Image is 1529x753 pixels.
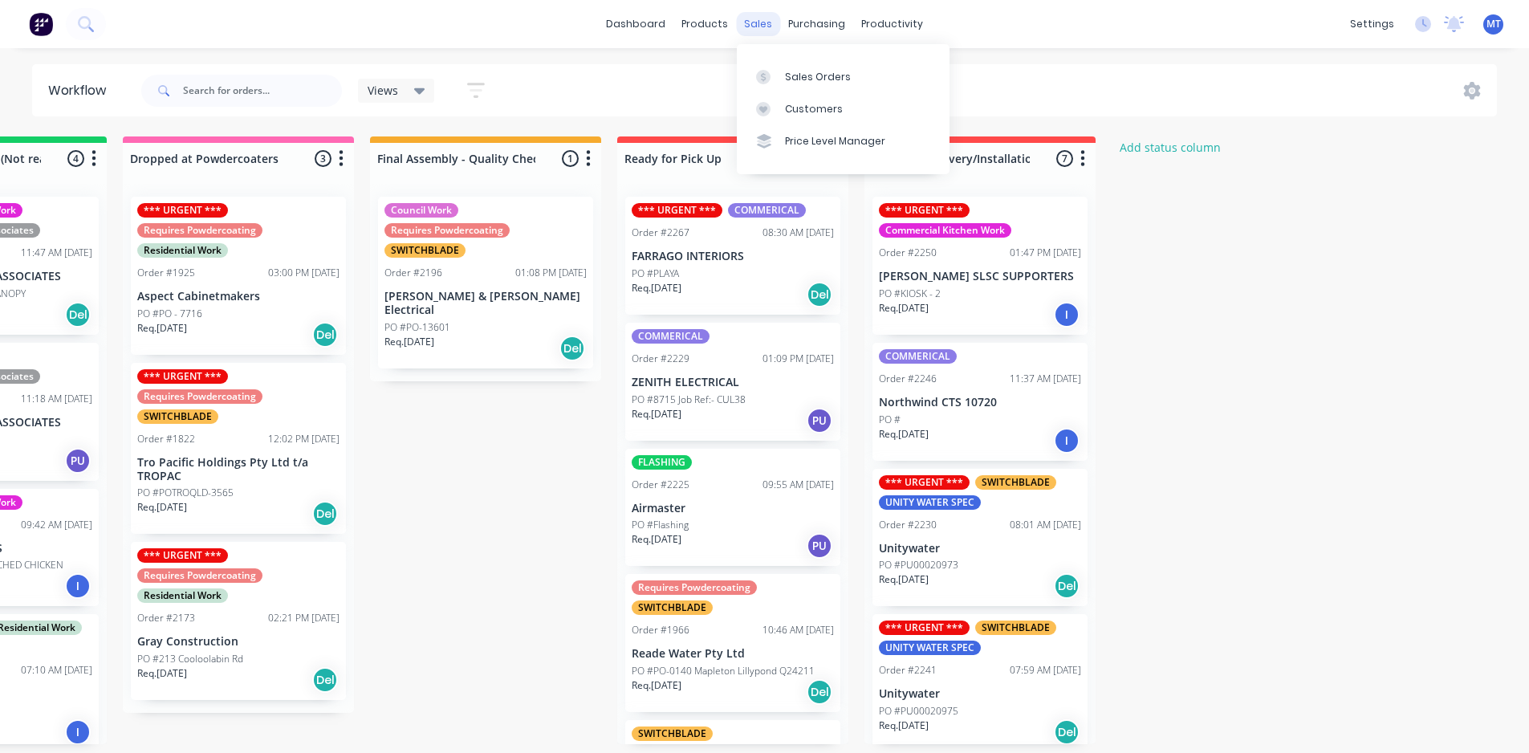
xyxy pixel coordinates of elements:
p: PO #PU00020973 [879,558,958,572]
div: COMMERICAL [728,203,806,218]
div: 01:09 PM [DATE] [762,352,834,366]
div: Del [1054,573,1080,599]
div: FLASHING [632,455,692,470]
div: SWITCHBLADE [137,409,218,424]
div: 08:30 AM [DATE] [762,226,834,240]
p: PO # [879,413,901,427]
div: Del [65,302,91,328]
div: COMMERICAL [879,349,957,364]
div: Requires Powdercoating [137,568,262,583]
p: Gray Construction [137,635,340,649]
div: Residential Work [137,588,228,603]
div: FLASHINGOrder #222509:55 AM [DATE]AirmasterPO #FlashingReq.[DATE]PU [625,449,840,567]
div: COMMERICAL [632,329,710,344]
p: Northwind CTS 10720 [879,396,1081,409]
div: PU [65,448,91,474]
div: Requires PowdercoatingSWITCHBLADEOrder #196610:46 AM [DATE]Reade Water Pty LtdPO #PO-0140 Mapleto... [625,574,840,712]
p: Req. [DATE] [384,335,434,349]
div: COMMERICALOrder #224611:37 AM [DATE]Northwind CTS 10720PO #Req.[DATE]I [872,343,1088,461]
div: 09:55 AM [DATE] [762,478,834,492]
p: PO #8715 Job Ref:- CUL38 [632,393,746,407]
div: *** URGENT ***Requires PowdercoatingResidential WorkOrder #217302:21 PM [DATE]Gray ConstructionPO... [131,542,346,700]
p: Req. [DATE] [879,301,929,315]
div: SWITCHBLADE [632,600,713,615]
div: Council WorkRequires PowdercoatingSWITCHBLADEOrder #219601:08 PM [DATE][PERSON_NAME] & [PERSON_NA... [378,197,593,368]
div: *** URGENT ***Requires PowdercoatingSWITCHBLADEOrder #182212:02 PM [DATE]Tro Pacific Holdings Pty... [131,363,346,535]
a: Sales Orders [737,60,950,92]
button: Add status column [1112,136,1230,158]
div: Commercial Kitchen Work [879,223,1011,238]
div: I [1054,428,1080,454]
div: settings [1342,12,1402,36]
div: Price Level Manager [785,134,885,149]
p: Req. [DATE] [632,678,681,693]
div: *** URGENT ***SWITCHBLADEUNITY WATER SPECOrder #223008:01 AM [DATE]UnitywaterPO #PU00020973Req.[D... [872,469,1088,607]
p: Tro Pacific Holdings Pty Ltd t/a TROPAC [137,456,340,483]
div: 01:08 PM [DATE] [515,266,587,280]
div: PU [807,533,832,559]
div: Order #2250 [879,246,937,260]
div: 07:59 AM [DATE] [1010,663,1081,678]
img: Factory [29,12,53,36]
div: Del [559,336,585,361]
p: ZENITH ELECTRICAL [632,376,834,389]
div: purchasing [780,12,853,36]
div: Order #2230 [879,518,937,532]
div: Order #1822 [137,432,195,446]
div: *** URGENT ***COMMERICALOrder #226708:30 AM [DATE]FARRAGO INTERIORSPO #PLAYAReq.[DATE]Del [625,197,840,315]
div: PU [807,408,832,433]
div: Workflow [48,81,114,100]
div: Order #2246 [879,372,937,386]
p: PO #PO - 7716 [137,307,202,321]
div: Requires Powdercoating [384,223,510,238]
div: Requires Powdercoating [137,389,262,404]
div: 11:47 AM [DATE] [21,246,92,260]
div: 11:37 AM [DATE] [1010,372,1081,386]
div: UNITY WATER SPEC [879,641,981,655]
span: MT [1486,17,1501,31]
p: Req. [DATE] [879,427,929,442]
div: I [1054,302,1080,328]
div: Customers [785,102,843,116]
div: 12:02 PM [DATE] [268,432,340,446]
div: productivity [853,12,931,36]
div: SWITCHBLADE [975,621,1056,635]
div: 07:10 AM [DATE] [21,663,92,678]
div: Del [1054,719,1080,745]
div: Council Work [384,203,458,218]
p: Aspect Cabinetmakers [137,290,340,303]
div: I [65,719,91,745]
p: Airmaster [632,502,834,515]
p: [PERSON_NAME] SLSC SUPPORTERS [879,270,1081,283]
div: 10:46 AM [DATE] [762,623,834,637]
div: COMMERICALOrder #222901:09 PM [DATE]ZENITH ELECTRICALPO #8715 Job Ref:- CUL38Req.[DATE]PU [625,323,840,441]
a: dashboard [598,12,673,36]
a: Price Level Manager [737,125,950,157]
p: Req. [DATE] [879,572,929,587]
div: Requires Powdercoating [137,223,262,238]
div: products [673,12,736,36]
div: sales [736,12,780,36]
p: PO #POTROQLD-3565 [137,486,234,500]
p: Unitywater [879,687,1081,701]
p: Req. [DATE] [137,666,187,681]
div: 08:01 AM [DATE] [1010,518,1081,532]
input: Search for orders... [183,75,342,107]
div: Order #2267 [632,226,689,240]
a: Customers [737,93,950,125]
p: Req. [DATE] [632,281,681,295]
div: Del [312,501,338,527]
div: Residential Work [137,243,228,258]
div: I [65,573,91,599]
div: *** URGENT ***SWITCHBLADEUNITY WATER SPECOrder #224107:59 AM [DATE]UnitywaterPO #PU00020975Req.[D... [872,614,1088,752]
div: SWITCHBLADE [384,243,466,258]
div: Order #2225 [632,478,689,492]
div: 11:18 AM [DATE] [21,392,92,406]
div: SWITCHBLADE [632,727,713,741]
div: Order #1925 [137,266,195,280]
p: PO #213 Cooloolabin Rd [137,652,243,666]
p: Req. [DATE] [632,532,681,547]
p: PO #PU00020975 [879,704,958,718]
div: *** URGENT ***Commercial Kitchen WorkOrder #225001:47 PM [DATE][PERSON_NAME] SLSC SUPPORTERSPO #K... [872,197,1088,335]
div: 09:42 AM [DATE] [21,518,92,532]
